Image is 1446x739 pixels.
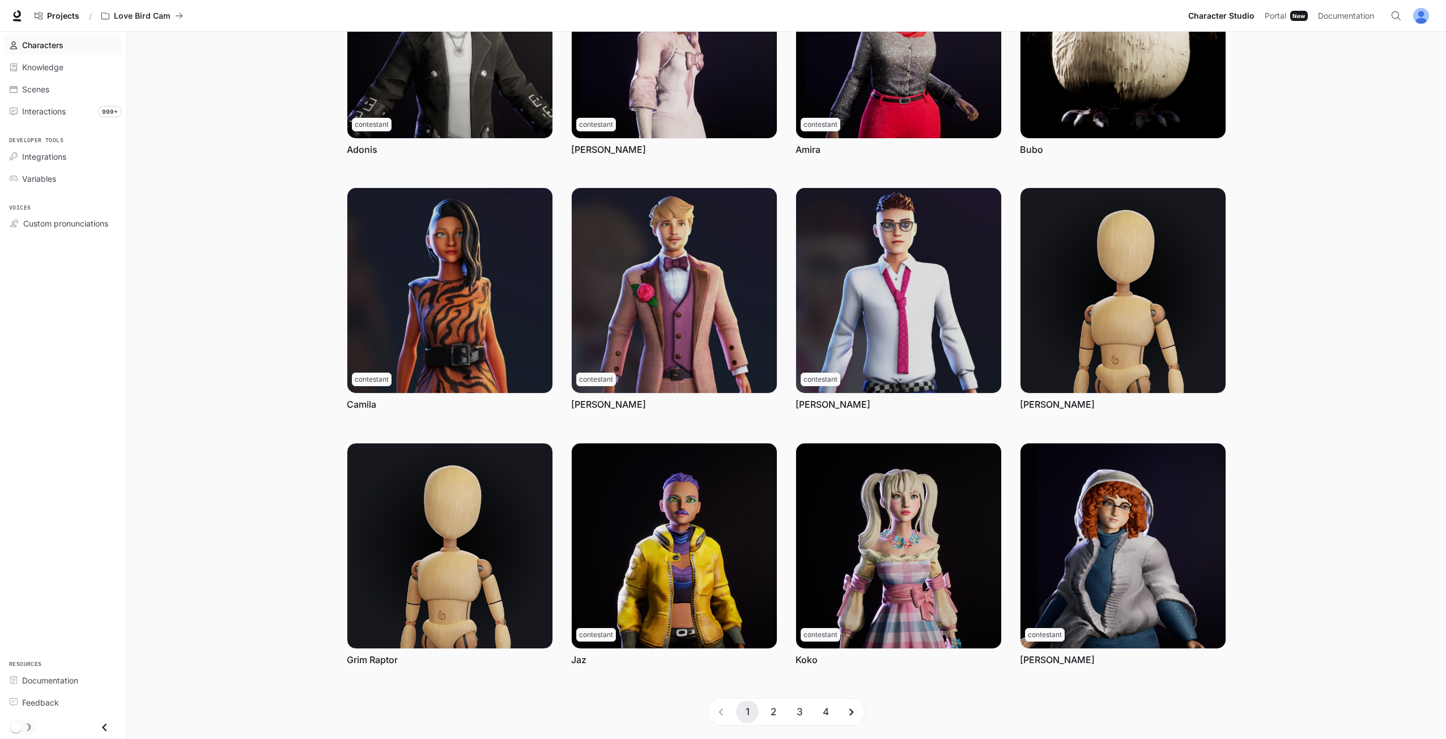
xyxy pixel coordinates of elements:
button: User avatar [1410,5,1432,27]
span: Integrations [22,151,66,163]
span: Projects [47,11,79,21]
a: [PERSON_NAME] [1020,398,1095,411]
img: Ethan [796,188,1001,393]
a: Adonis [347,143,377,156]
span: Character Studio [1188,9,1254,23]
span: Variables [22,173,56,185]
img: Jaz [572,443,777,648]
span: Documentation [22,674,78,686]
img: Gregull [1020,188,1226,393]
img: Chad [572,188,777,393]
a: PortalNew [1260,5,1312,27]
a: [PERSON_NAME] [571,398,646,411]
a: Integrations [5,147,122,166]
span: Knowledge [22,61,63,73]
img: Grim Raptor [347,443,552,648]
span: Characters [22,39,63,51]
a: Knowledge [5,57,122,77]
span: Interactions [22,105,66,117]
img: Camila [347,188,552,393]
button: Go to next page [840,700,863,723]
span: Dark mode toggle [10,720,22,733]
span: Feedback [22,697,59,708]
button: page 1 [736,700,759,723]
button: Go to page 3 [788,700,811,723]
a: [PERSON_NAME] [571,143,646,156]
a: Amira [796,143,820,156]
div: / [84,10,96,22]
a: Koko [796,653,818,666]
a: Characters [5,35,122,55]
a: Jaz [571,653,586,666]
nav: pagination navigation [708,698,865,726]
a: Custom pronunciations [5,213,122,233]
a: Scenes [5,79,122,99]
a: Bubo [1020,143,1043,156]
a: Variables [5,169,122,189]
a: Interactions [5,101,122,121]
span: Portal [1265,9,1286,23]
img: Koko [796,443,1001,648]
a: Go to projects [29,5,84,27]
a: Documentation [1313,5,1383,27]
a: [PERSON_NAME] [1020,653,1095,666]
button: Close drawer [92,716,117,739]
button: Open Command Menu [1385,5,1407,27]
a: Documentation [5,670,122,690]
a: Feedback [5,693,122,712]
a: Grim Raptor [347,653,398,666]
a: Character Studio [1184,5,1259,27]
button: All workspaces [96,5,188,27]
img: Mabel [1020,443,1226,648]
span: Scenes [22,83,49,95]
img: User avatar [1413,8,1429,24]
a: [PERSON_NAME] [796,398,870,411]
button: Go to page 2 [762,700,785,723]
a: Camila [347,398,376,411]
div: New [1290,11,1308,21]
span: Documentation [1318,9,1374,23]
span: Custom pronunciations [23,217,108,229]
p: Love Bird Cam [114,11,171,21]
button: Go to page 4 [814,700,837,723]
span: 999+ [98,106,122,117]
